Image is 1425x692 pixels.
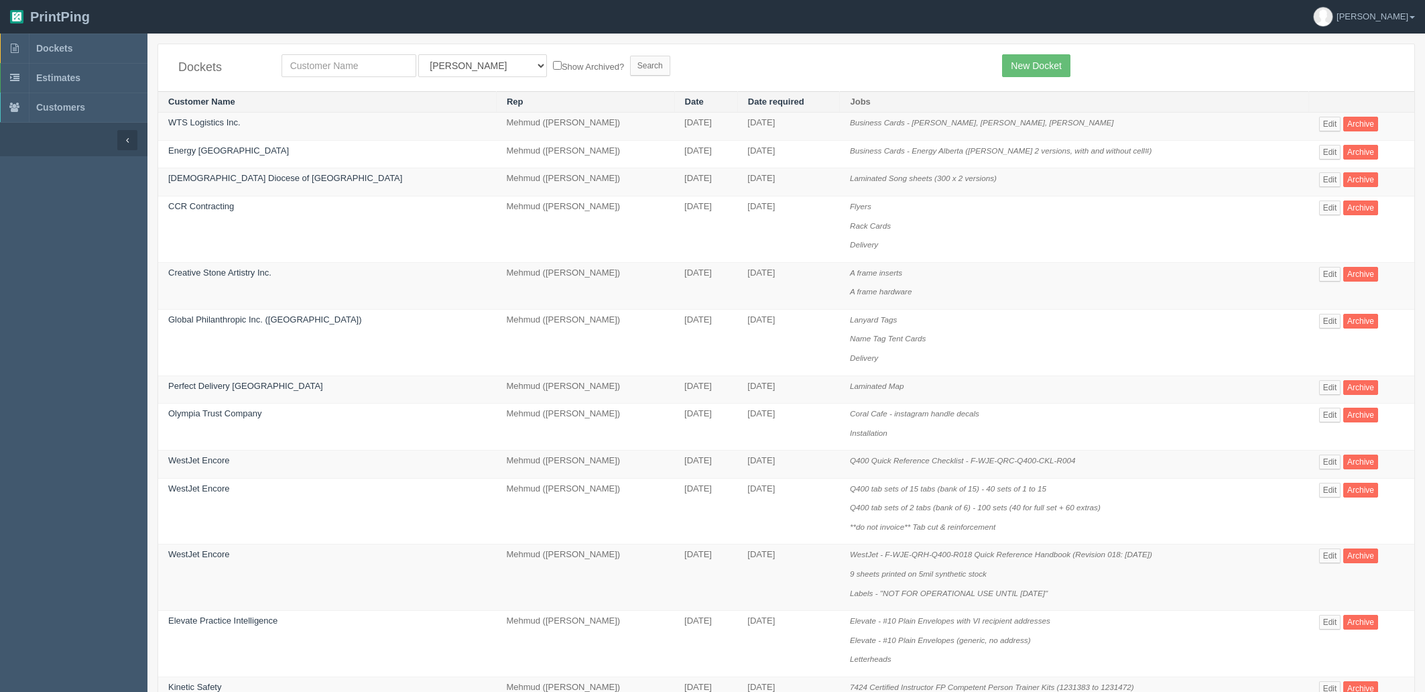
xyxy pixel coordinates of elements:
i: Q400 tab sets of 15 tabs (bank of 15) - 40 sets of 1 to 15 [850,484,1046,493]
a: Edit [1319,615,1341,630]
i: Coral Cafe - instagram handle decals [850,409,979,418]
a: WTS Logistics Inc. [168,117,241,127]
i: Business Cards - [PERSON_NAME], [PERSON_NAME], [PERSON_NAME] [850,118,1114,127]
td: [DATE] [737,262,840,309]
a: CCR Contracting [168,201,234,211]
input: Customer Name [282,54,416,77]
a: Archive [1343,408,1378,422]
span: Dockets [36,43,72,54]
td: Mehmud ([PERSON_NAME]) [496,262,674,309]
img: avatar_default-7531ab5dedf162e01f1e0bb0964e6a185e93c5c22dfe317fb01d7f8cd2b1632c.jpg [1314,7,1333,26]
span: Customers [36,102,85,113]
td: Mehmud ([PERSON_NAME]) [496,544,674,611]
a: Edit [1319,145,1341,160]
i: A frame inserts [850,268,902,277]
i: Q400 Quick Reference Checklist - F-WJE-QRC-Q400-CKL-R004 [850,456,1075,465]
i: Q400 tab sets of 2 tabs (bank of 6) - 100 sets (40 for full set + 60 extras) [850,503,1101,512]
td: [DATE] [737,196,840,263]
a: Kinetic Safety [168,682,222,692]
td: [DATE] [674,544,737,611]
i: Delivery [850,240,878,249]
td: Mehmud ([PERSON_NAME]) [496,376,674,404]
input: Show Archived? [553,61,562,70]
a: Perfect Delivery [GEOGRAPHIC_DATA] [168,381,323,391]
a: WestJet Encore [168,455,230,465]
a: Olympia Trust Company [168,408,261,418]
td: [DATE] [674,168,737,196]
td: Mehmud ([PERSON_NAME]) [496,113,674,141]
td: [DATE] [674,140,737,168]
td: [DATE] [674,451,737,479]
a: Energy [GEOGRAPHIC_DATA] [168,146,289,156]
h4: Dockets [178,61,261,74]
td: [DATE] [674,309,737,376]
td: [DATE] [674,404,737,451]
i: Labels - "NOT FOR OPERATIONAL USE UNTIL [DATE]" [850,589,1048,597]
i: Rack Cards [850,221,891,230]
td: Mehmud ([PERSON_NAME]) [496,196,674,263]
td: Mehmud ([PERSON_NAME]) [496,140,674,168]
a: Archive [1343,267,1378,282]
th: Jobs [840,91,1309,113]
a: Edit [1319,549,1341,563]
td: Mehmud ([PERSON_NAME]) [496,404,674,451]
i: Name Tag Tent Cards [850,334,926,343]
a: Archive [1343,314,1378,329]
td: Mehmud ([PERSON_NAME]) [496,611,674,677]
a: Archive [1343,172,1378,187]
i: Laminated Map [850,382,904,390]
a: Edit [1319,200,1341,215]
label: Show Archived? [553,58,624,74]
td: [DATE] [737,478,840,544]
i: A frame hardware [850,287,912,296]
i: Installation [850,428,887,437]
td: [DATE] [674,262,737,309]
a: New Docket [1002,54,1070,77]
i: Elevate - #10 Plain Envelopes (generic, no address) [850,636,1031,644]
img: logo-3e63b451c926e2ac314895c53de4908e5d424f24456219fb08d385ab2e579770.png [10,10,23,23]
td: [DATE] [737,140,840,168]
i: Laminated Song sheets (300 x 2 versions) [850,174,997,182]
a: Global Philanthropic Inc. ([GEOGRAPHIC_DATA]) [168,314,362,325]
a: Edit [1319,314,1341,329]
td: [DATE] [674,113,737,141]
a: WestJet Encore [168,549,230,559]
a: Creative Stone Artistry Inc. [168,268,271,278]
td: [DATE] [737,544,840,611]
i: Letterheads [850,654,891,663]
td: [DATE] [737,451,840,479]
a: Archive [1343,117,1378,131]
a: Edit [1319,483,1341,498]
td: Mehmud ([PERSON_NAME]) [496,168,674,196]
a: [DEMOGRAPHIC_DATA] Diocese of [GEOGRAPHIC_DATA] [168,173,402,183]
i: Lanyard Tags [850,315,897,324]
a: Edit [1319,455,1341,469]
i: Flyers [850,202,871,211]
a: Edit [1319,117,1341,131]
td: Mehmud ([PERSON_NAME]) [496,451,674,479]
a: Edit [1319,408,1341,422]
td: [DATE] [737,611,840,677]
a: Archive [1343,549,1378,563]
i: **do not invoice** Tab cut & reinforcement [850,522,995,531]
i: Business Cards - Energy Alberta ([PERSON_NAME] 2 versions, with and without cell#) [850,146,1152,155]
input: Search [630,56,670,76]
td: [DATE] [737,168,840,196]
a: Customer Name [168,97,235,107]
td: [DATE] [737,113,840,141]
a: Archive [1343,615,1378,630]
a: Archive [1343,455,1378,469]
a: Rep [507,97,523,107]
td: [DATE] [674,376,737,404]
td: Mehmud ([PERSON_NAME]) [496,309,674,376]
a: Archive [1343,380,1378,395]
td: [DATE] [674,196,737,263]
td: [DATE] [737,309,840,376]
td: [DATE] [737,404,840,451]
a: Edit [1319,172,1341,187]
a: Date required [748,97,804,107]
td: [DATE] [737,376,840,404]
a: Elevate Practice Intelligence [168,616,277,626]
a: Archive [1343,483,1378,498]
i: 7424 Certified Instructor FP Competent Person Trainer Kits (1231383 to 1231472) [850,683,1134,691]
